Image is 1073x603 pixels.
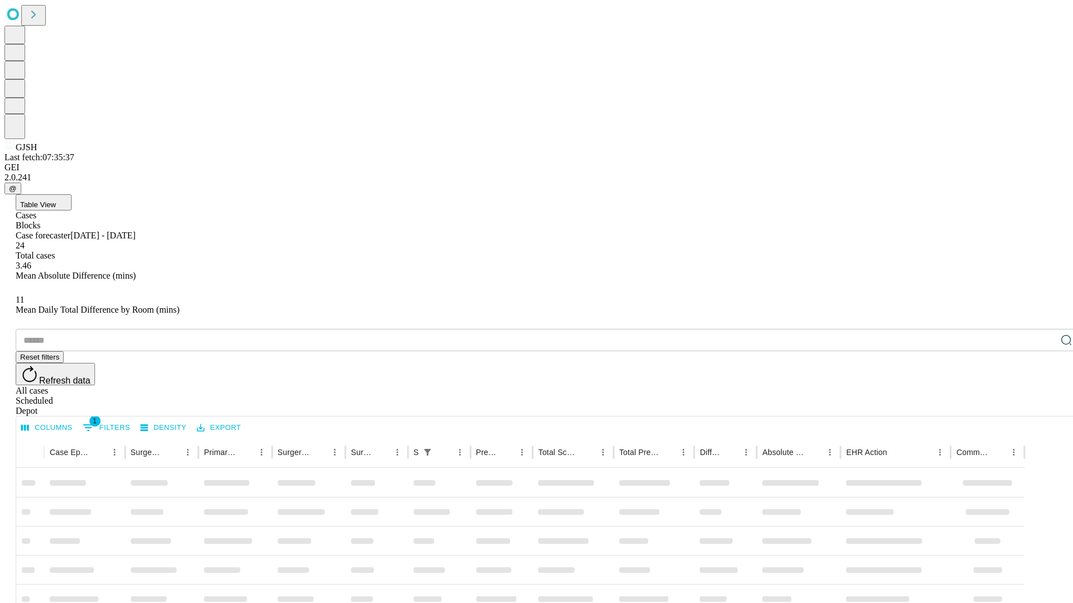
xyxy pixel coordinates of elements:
span: Total cases [16,251,55,260]
span: @ [9,184,17,193]
span: Case forecaster [16,231,70,240]
button: Menu [180,444,196,460]
span: 3.46 [16,261,31,270]
button: Show filters [420,444,435,460]
button: Sort [311,444,327,460]
button: Reset filters [16,351,64,363]
div: Scheduled In Room Duration [414,448,419,457]
div: Absolute Difference [762,448,805,457]
button: Menu [452,444,468,460]
button: Sort [806,444,822,460]
button: Sort [660,444,676,460]
button: Menu [822,444,838,460]
button: Sort [374,444,390,460]
span: 1 [89,415,101,427]
button: Menu [107,444,122,460]
button: Sort [91,444,107,460]
button: Menu [932,444,948,460]
button: Menu [254,444,269,460]
span: Last fetch: 07:35:37 [4,152,74,162]
span: Table View [20,200,56,209]
span: Refresh data [39,376,91,385]
button: Sort [888,444,904,460]
div: Surgery Date [351,448,373,457]
div: Predicted In Room Duration [476,448,498,457]
div: Primary Service [204,448,236,457]
div: Difference [700,448,721,457]
button: Density [137,419,189,437]
button: Menu [327,444,343,460]
div: EHR Action [846,448,887,457]
button: Menu [595,444,611,460]
div: Surgeon Name [131,448,163,457]
button: Menu [676,444,691,460]
span: 24 [16,241,25,250]
button: Table View [16,194,72,210]
button: Select columns [18,419,75,437]
button: Sort [498,444,514,460]
button: Menu [1006,444,1022,460]
button: @ [4,183,21,194]
button: Menu [390,444,405,460]
button: Sort [990,444,1006,460]
button: Sort [723,444,738,460]
button: Sort [238,444,254,460]
button: Sort [164,444,180,460]
button: Sort [580,444,595,460]
button: Export [194,419,244,437]
div: Comments [956,448,989,457]
div: 1 active filter [420,444,435,460]
div: Surgery Name [278,448,310,457]
button: Show filters [80,419,133,437]
span: Mean Daily Total Difference by Room (mins) [16,305,179,314]
span: 11 [16,295,24,304]
span: Mean Absolute Difference (mins) [16,271,136,280]
div: GEI [4,162,1069,173]
span: Reset filters [20,353,59,361]
span: [DATE] - [DATE] [70,231,135,240]
button: Menu [738,444,754,460]
div: Total Predicted Duration [619,448,659,457]
span: GJSH [16,142,37,152]
button: Menu [514,444,530,460]
button: Sort [436,444,452,460]
button: Refresh data [16,363,95,385]
div: 2.0.241 [4,173,1069,183]
div: Case Epic Id [50,448,90,457]
div: Total Scheduled Duration [538,448,578,457]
